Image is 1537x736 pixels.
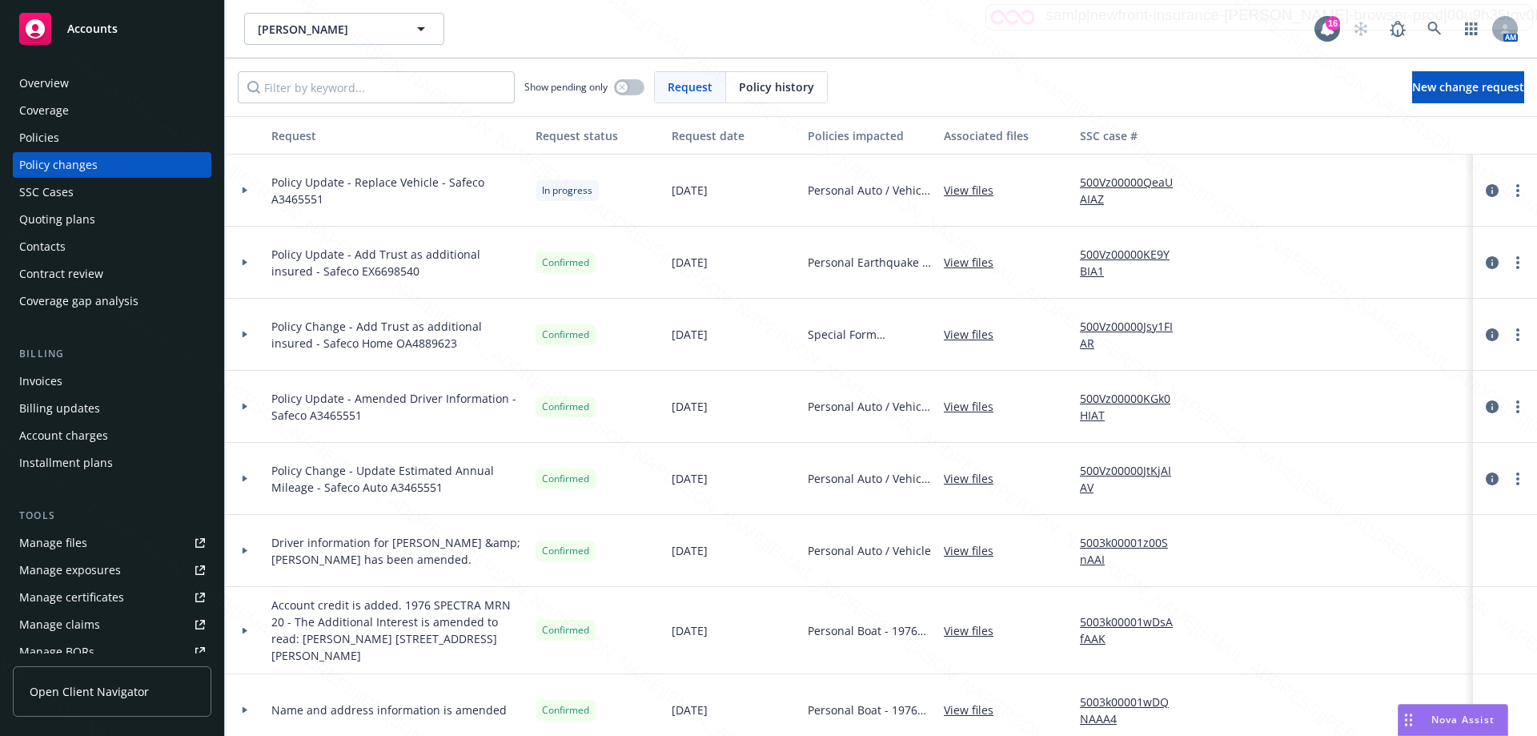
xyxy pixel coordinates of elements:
a: circleInformation [1483,397,1502,416]
div: Billing updates [19,396,100,421]
a: Report a Bug [1382,13,1414,45]
div: Toggle Row Expanded [225,371,265,443]
a: Manage exposures [13,557,211,583]
span: Personal Earthquake - [STREET_ADDRESS][PERSON_NAME] [808,254,931,271]
span: [DATE] [672,182,708,199]
span: Policy Update - Add Trust as additional insured - Safeco EX6698540 [271,246,523,280]
div: Toggle Row Expanded [225,155,265,227]
a: circleInformation [1483,253,1502,272]
div: Manage certificates [19,585,124,610]
a: View files [944,622,1006,639]
a: 500Vz00000Jsy1FIAR [1080,318,1187,352]
a: circleInformation [1483,325,1502,344]
span: New change request [1412,79,1524,95]
a: more [1508,253,1527,272]
div: Tools [13,508,211,524]
span: In progress [542,183,592,198]
span: Confirmed [542,255,589,270]
span: Personal Auto / Vehicle - [PERSON_NAME] [PERSON_NAME] [808,182,931,199]
div: Installment plans [19,450,113,476]
div: Manage BORs [19,639,94,665]
span: Personal Boat - 1976 SPECTRA MRN [808,702,931,718]
span: Driver information for [PERSON_NAME] &amp; [PERSON_NAME] has been amended. [271,534,523,568]
a: Overview [13,70,211,96]
div: Request status [536,127,659,144]
span: Accounts [67,22,118,35]
div: Request [271,127,523,144]
button: Policies impacted [801,116,937,155]
div: Manage files [19,530,87,556]
span: Confirmed [542,623,589,637]
div: Coverage [19,98,69,123]
div: Associated files [944,127,1067,144]
span: [DATE] [672,542,708,559]
a: more [1508,397,1527,416]
span: Confirmed [542,544,589,558]
span: [DATE] [672,702,708,718]
a: Invoices [13,368,211,394]
span: [DATE] [672,254,708,271]
a: 5003k00001z00SnAAI [1080,534,1187,568]
div: Policies impacted [808,127,931,144]
span: [DATE] [672,398,708,415]
a: 5003k00001wDsAfAAK [1080,613,1187,647]
div: Toggle Row Expanded [225,443,265,515]
a: Switch app [1455,13,1487,45]
a: Manage files [13,530,211,556]
a: circleInformation [1483,181,1502,200]
span: [DATE] [672,470,708,487]
a: 500Vz00000QeaUAIAZ [1080,174,1187,207]
div: Overview [19,70,69,96]
a: Manage BORs [13,639,211,665]
a: SSC Cases [13,179,211,205]
a: Coverage gap analysis [13,288,211,314]
button: Request status [529,116,665,155]
a: 5003k00001wDQNAAA4 [1080,694,1187,727]
span: Personal Auto / Vehicle - [PERSON_NAME] [PERSON_NAME] [808,398,931,415]
span: Policy Change - Update Estimated Annual Mileage - Safeco Auto A3465551 [271,462,523,496]
a: Contacts [13,234,211,259]
span: Special Form Homeowners (HO-3) - [PERSON_NAME] [PERSON_NAME] - [STREET_ADDRESS][PERSON_NAME][PERS... [808,326,931,343]
a: View files [944,470,1006,487]
a: Search [1419,13,1451,45]
div: Billing [13,346,211,362]
a: View files [944,702,1006,718]
a: Coverage [13,98,211,123]
span: Personal Boat - 1976 SPECTRA MRN [808,622,931,639]
button: SSC case # [1073,116,1194,155]
span: Confirmed [542,472,589,486]
span: Policy Change - Add Trust as additional insured - Safeco Home OA4889623 [271,318,523,352]
a: Contract review [13,261,211,287]
a: New change request [1412,71,1524,103]
span: Request [668,78,712,95]
span: [DATE] [672,622,708,639]
a: View files [944,542,1006,559]
button: Nova Assist [1398,704,1508,736]
input: Filter by keyword... [238,71,515,103]
div: Toggle Row Expanded [225,515,265,587]
div: Contacts [19,234,66,259]
a: 500Vz00000JtKjAIAV [1080,462,1187,496]
span: Open Client Navigator [30,683,149,700]
span: Nova Assist [1431,713,1495,726]
a: View files [944,182,1006,199]
div: SSC case # [1080,127,1187,144]
a: Account charges [13,423,211,448]
a: Billing updates [13,396,211,421]
div: Invoices [19,368,62,394]
span: Show pending only [524,80,608,94]
span: Policy Update - Amended Driver Information - Safeco A3465551 [271,390,523,424]
div: Manage claims [19,612,100,637]
span: Confirmed [542,400,589,414]
div: Drag to move [1399,705,1419,735]
div: Manage exposures [19,557,121,583]
span: Confirmed [542,328,589,342]
span: Personal Auto / Vehicle - [PERSON_NAME] [PERSON_NAME] [808,470,931,487]
a: View files [944,398,1006,415]
div: Toggle Row Expanded [225,227,265,299]
div: Contract review [19,261,103,287]
span: Account credit is added. 1976 SPECTRA MRN 20 - The Additional Interest is amended to read: [PERSO... [271,597,523,664]
a: Manage certificates [13,585,211,610]
button: Request [265,116,529,155]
